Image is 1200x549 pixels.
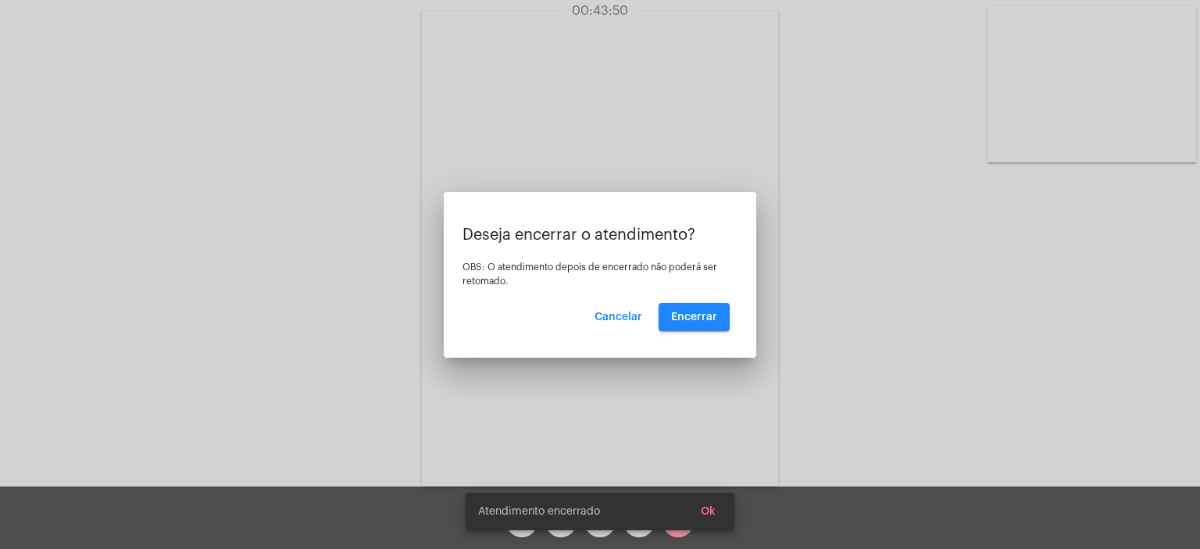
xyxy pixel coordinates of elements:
button: Cancelar [582,303,655,331]
span: Encerrar [671,312,717,323]
button: Encerrar [659,303,730,331]
span: Cancelar [595,312,642,323]
span: Atendimento encerrado [478,504,600,519]
span: 00:43:50 [572,5,628,17]
span: Ok [701,506,716,517]
span: OBS: O atendimento depois de encerrado não poderá ser retomado. [462,262,717,286]
p: Deseja encerrar o atendimento? [462,226,737,244]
